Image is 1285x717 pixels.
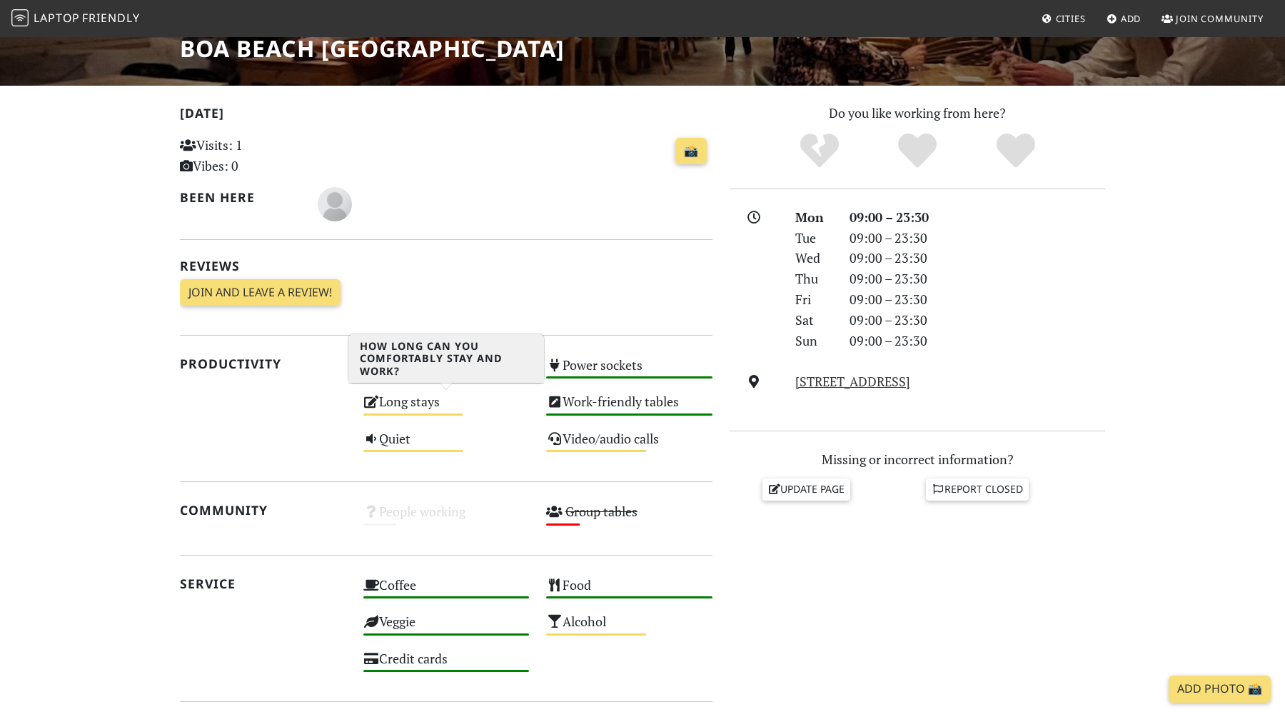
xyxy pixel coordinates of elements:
[967,131,1065,171] div: Definitely!
[538,610,721,646] div: Alcohol
[787,289,841,310] div: Fri
[675,138,707,165] a: 📸
[1056,12,1086,25] span: Cities
[538,573,721,610] div: Food
[787,269,841,289] div: Thu
[180,259,712,274] h2: Reviews
[355,610,538,646] div: Veggie
[318,187,352,221] img: blank-535327c66bd565773addf3077783bbfce4b00ec00e9fd257753287c682c7fa38.png
[1121,12,1142,25] span: Add
[1036,6,1092,31] a: Cities
[841,289,1114,310] div: 09:00 – 23:30
[180,35,565,62] h1: Boa Beach [GEOGRAPHIC_DATA]
[1176,12,1264,25] span: Join Community
[180,135,346,176] p: Visits: 1 Vibes: 0
[538,427,721,463] div: Video/audio calls
[538,354,721,390] div: Power sockets
[762,478,851,500] a: Update page
[841,248,1114,269] div: 09:00 – 23:30
[180,576,346,591] h2: Service
[841,207,1114,228] div: 09:00 – 23:30
[180,279,341,306] a: Join and leave a review!
[841,228,1114,249] div: 09:00 – 23:30
[841,269,1114,289] div: 09:00 – 23:30
[795,373,910,390] a: [STREET_ADDRESS]
[926,478,1029,500] a: Report closed
[355,573,538,610] div: Coffee
[355,390,538,426] div: Long stays
[1156,6,1269,31] a: Join Community
[180,356,346,371] h2: Productivity
[1101,6,1147,31] a: Add
[841,310,1114,331] div: 09:00 – 23:30
[787,248,841,269] div: Wed
[565,503,638,520] s: Group tables
[787,207,841,228] div: Mon
[787,228,841,249] div: Tue
[11,6,140,31] a: LaptopFriendly LaptopFriendly
[355,647,538,683] div: Credit cards
[348,334,544,383] h3: How long can you comfortably stay and work?
[787,310,841,331] div: Sat
[355,427,538,463] div: Quiet
[841,331,1114,351] div: 09:00 – 23:30
[730,449,1105,470] p: Missing or incorrect information?
[355,500,538,536] div: People working
[730,103,1105,124] p: Do you like working from here?
[34,10,80,26] span: Laptop
[538,390,721,426] div: Work-friendly tables
[11,9,29,26] img: LaptopFriendly
[868,131,967,171] div: Yes
[180,106,712,126] h2: [DATE]
[82,10,139,26] span: Friendly
[770,131,869,171] div: No
[180,503,346,518] h2: Community
[787,331,841,351] div: Sun
[318,194,352,211] span: Kutay Ozdogru
[180,190,301,205] h2: Been here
